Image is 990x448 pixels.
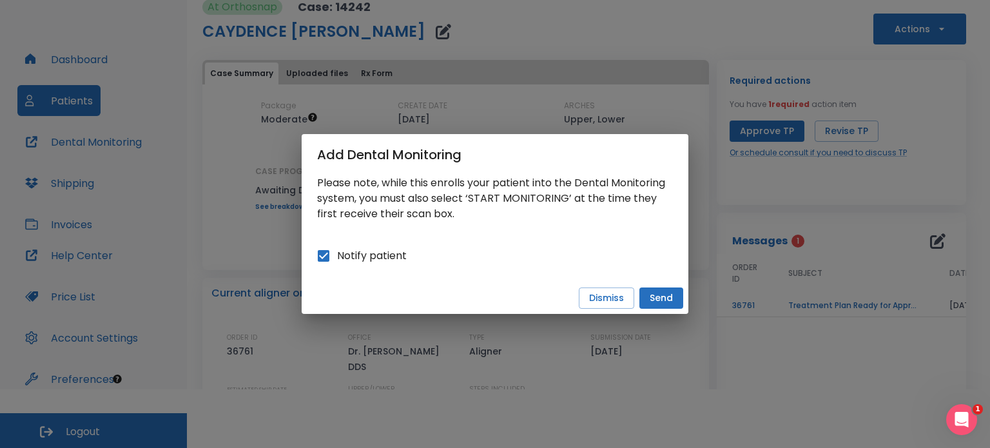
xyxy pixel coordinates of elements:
[302,134,688,175] h2: Add Dental Monitoring
[973,404,983,414] span: 1
[946,404,977,435] iframe: Intercom live chat
[337,248,407,264] span: Notify patient
[317,175,673,222] p: Please note, while this enrolls your patient into the Dental Monitoring system, you must also sel...
[639,287,683,309] button: Send
[579,287,634,309] button: Dismiss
